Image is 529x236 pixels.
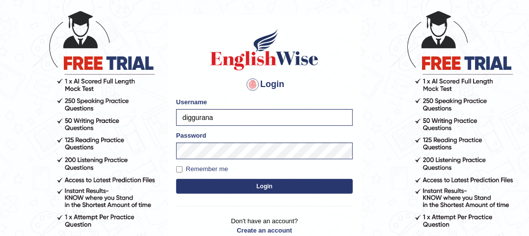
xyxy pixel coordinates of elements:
label: Remember me [176,164,228,174]
a: Create an account [176,226,353,235]
input: Remember me [176,166,183,173]
label: Username [176,97,207,107]
button: Login [176,179,353,194]
label: Password [176,131,206,140]
img: Logo of English Wise sign in for intelligent practice with AI [209,28,320,72]
h4: Login [176,77,353,92]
